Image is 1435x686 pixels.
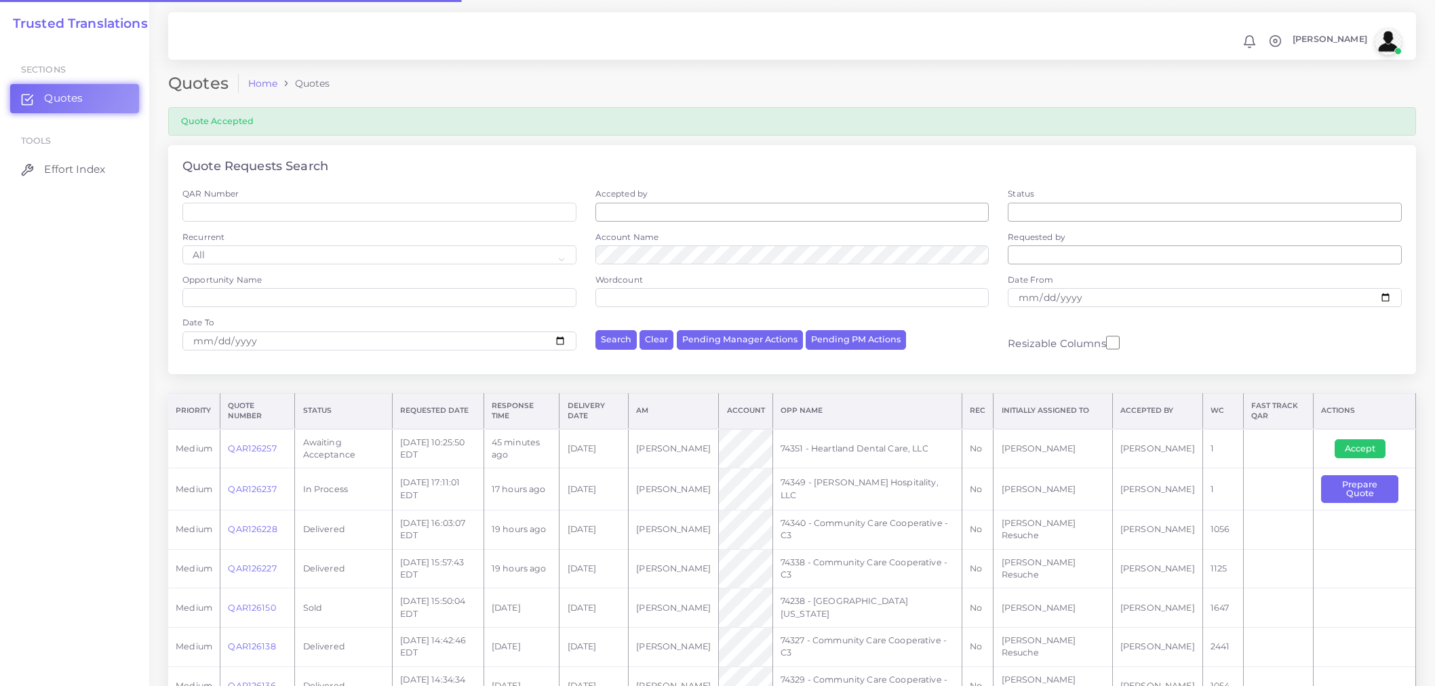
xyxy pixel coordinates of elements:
td: Delivered [295,510,393,550]
td: [PERSON_NAME] Resuche [994,510,1112,550]
button: Pending PM Actions [806,330,906,350]
td: 2441 [1202,628,1243,667]
span: [PERSON_NAME] [1293,35,1367,44]
td: [DATE] 16:03:07 EDT [393,510,484,550]
h4: Quote Requests Search [182,159,328,174]
label: Wordcount [595,274,643,285]
button: Prepare Quote [1321,475,1398,503]
input: Resizable Columns [1106,334,1120,351]
label: Resizable Columns [1008,334,1119,351]
label: Date From [1008,274,1053,285]
td: [PERSON_NAME] [1112,429,1202,468]
td: [DATE] 17:11:01 EDT [393,468,484,510]
th: Initially Assigned to [994,393,1112,428]
label: Recurrent [182,231,224,243]
td: [DATE] [559,429,629,468]
td: [PERSON_NAME] [629,628,719,667]
th: Priority [168,393,220,428]
td: [PERSON_NAME] Resuche [994,628,1112,667]
th: Requested Date [393,393,484,428]
td: [DATE] 10:25:50 EDT [393,429,484,468]
span: medium [176,563,212,573]
td: 74349 - [PERSON_NAME] Hospitality, LLC [772,468,962,510]
td: No [962,468,994,510]
span: Effort Index [44,162,105,177]
a: Trusted Translations [3,16,148,32]
td: [PERSON_NAME] [994,429,1112,468]
td: [PERSON_NAME] [629,549,719,588]
td: 17 hours ago [484,468,559,510]
a: QAR126228 [228,524,277,534]
th: Actions [1314,393,1416,428]
button: Search [595,330,637,350]
label: Accepted by [595,188,648,199]
td: [PERSON_NAME] [629,510,719,550]
a: Quotes [10,84,139,113]
label: Account Name [595,231,659,243]
th: Status [295,393,393,428]
td: 1 [1202,429,1243,468]
label: Date To [182,317,214,328]
a: QAR126150 [228,603,275,613]
li: Quotes [277,77,330,90]
td: In Process [295,468,393,510]
td: 1647 [1202,588,1243,628]
th: Response Time [484,393,559,428]
td: Sold [295,588,393,628]
td: Delivered [295,628,393,667]
td: [DATE] [484,588,559,628]
th: AM [629,393,719,428]
td: 45 minutes ago [484,429,559,468]
td: [PERSON_NAME] [1112,510,1202,550]
td: [PERSON_NAME] [994,468,1112,510]
div: Quote Accepted [168,107,1416,135]
th: Fast Track QAR [1243,393,1313,428]
button: Pending Manager Actions [677,330,803,350]
a: [PERSON_NAME]avatar [1286,28,1407,55]
img: avatar [1375,28,1402,55]
td: [DATE] 14:42:46 EDT [393,628,484,667]
span: medium [176,484,212,494]
span: medium [176,603,212,613]
th: Quote Number [220,393,295,428]
td: 74340 - Community Care Cooperative - C3 [772,510,962,550]
td: No [962,588,994,628]
th: Account [719,393,772,428]
td: 19 hours ago [484,549,559,588]
td: 74238 - [GEOGRAPHIC_DATA] [US_STATE] [772,588,962,628]
td: [PERSON_NAME] [1112,549,1202,588]
td: [DATE] [559,588,629,628]
span: medium [176,443,212,453]
td: [DATE] 15:50:04 EDT [393,588,484,628]
td: [PERSON_NAME] [1112,628,1202,667]
td: 1 [1202,468,1243,510]
td: [PERSON_NAME] [1112,588,1202,628]
span: medium [176,524,212,534]
td: [PERSON_NAME] [629,429,719,468]
td: 1056 [1202,510,1243,550]
label: Status [1008,188,1034,199]
th: Opp Name [772,393,962,428]
span: medium [176,641,212,651]
th: Accepted by [1112,393,1202,428]
td: No [962,549,994,588]
td: [DATE] [559,510,629,550]
td: 19 hours ago [484,510,559,550]
td: 1125 [1202,549,1243,588]
a: Prepare Quote [1321,483,1407,493]
label: Requested by [1008,231,1065,243]
th: REC [962,393,994,428]
td: 74327 - Community Care Cooperative - C3 [772,628,962,667]
td: [PERSON_NAME] Resuche [994,549,1112,588]
button: Clear [640,330,673,350]
td: [DATE] [559,468,629,510]
span: Tools [21,136,52,146]
td: [PERSON_NAME] [629,588,719,628]
a: Accept [1335,443,1395,453]
td: Awaiting Acceptance [295,429,393,468]
a: Home [248,77,278,90]
td: [PERSON_NAME] [1112,468,1202,510]
td: Delivered [295,549,393,588]
a: Effort Index [10,155,139,184]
